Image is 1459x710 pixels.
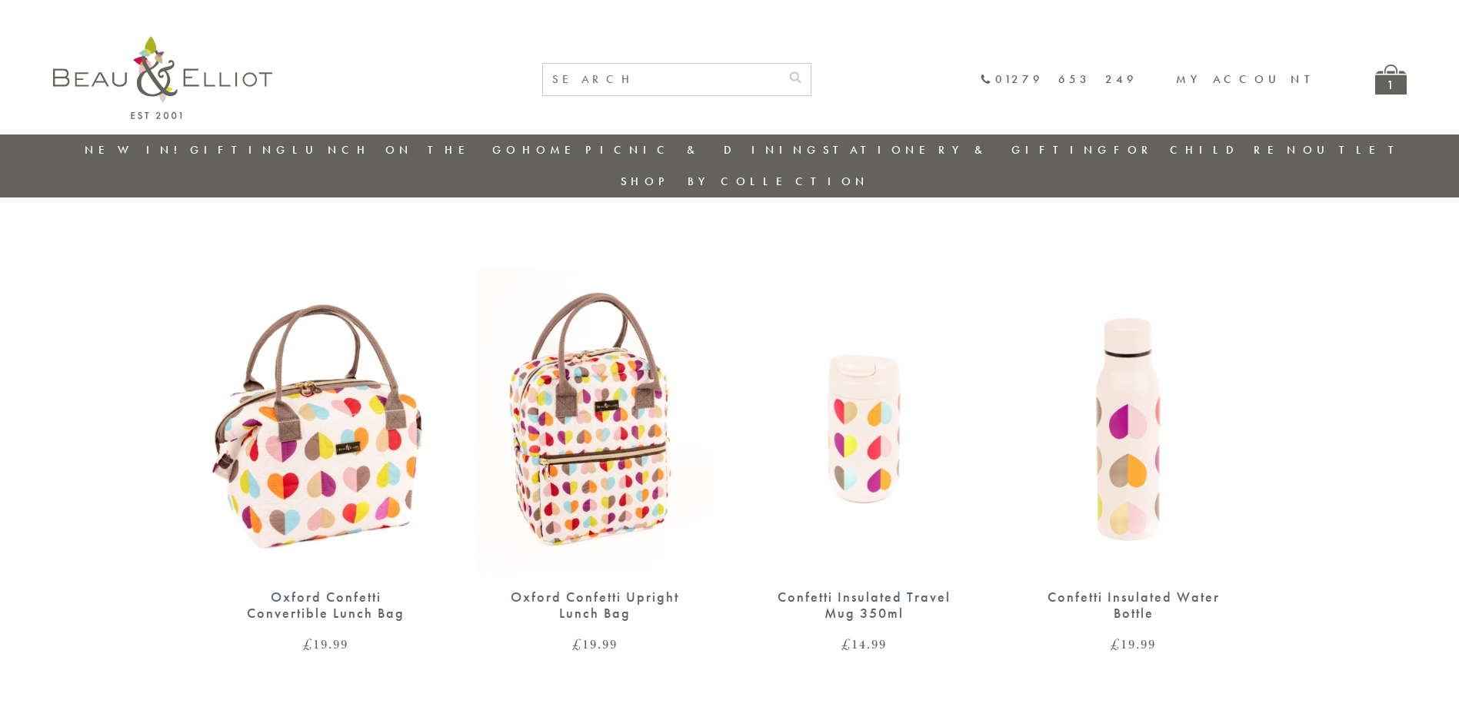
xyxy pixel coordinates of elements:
[1014,267,1253,651] a: Confetti Insulated Water Bottle £19.99
[585,142,821,158] a: Picnic & Dining
[572,635,582,653] span: £
[841,635,851,653] span: £
[1041,589,1226,621] div: Confetti Insulated Water Bottle
[303,635,313,653] span: £
[85,142,188,158] a: New in!
[621,174,869,189] a: Shop by collection
[572,635,618,653] bdi: 19.99
[303,635,348,653] bdi: 19.99
[190,142,290,158] a: Gifting
[1114,142,1301,158] a: For Children
[476,267,715,651] a: Oxford Confetti Upright Lunch Bag £19.99
[522,142,584,158] a: Home
[234,589,418,621] div: Oxford Confetti Convertible Lunch Bag
[1111,635,1156,653] bdi: 19.99
[1303,142,1405,158] a: Outlet
[207,267,445,651] a: Oxford Confetti Convertible Lunch Bag £19.99
[823,142,1111,158] a: Stationery & Gifting
[745,267,984,651] a: Confetti Insulated Travel Mug 350ml £14.99
[543,64,780,95] input: SEARCH
[772,589,957,621] div: Confetti Insulated Travel Mug 350ml
[1111,635,1121,653] span: £
[1176,71,1321,87] a: My account
[841,635,887,653] bdi: 14.99
[1375,65,1407,95] a: 1
[503,589,688,621] div: Oxford Confetti Upright Lunch Bag
[292,142,520,158] a: Lunch On The Go
[980,73,1138,86] a: 01279 653 249
[53,36,272,119] img: logo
